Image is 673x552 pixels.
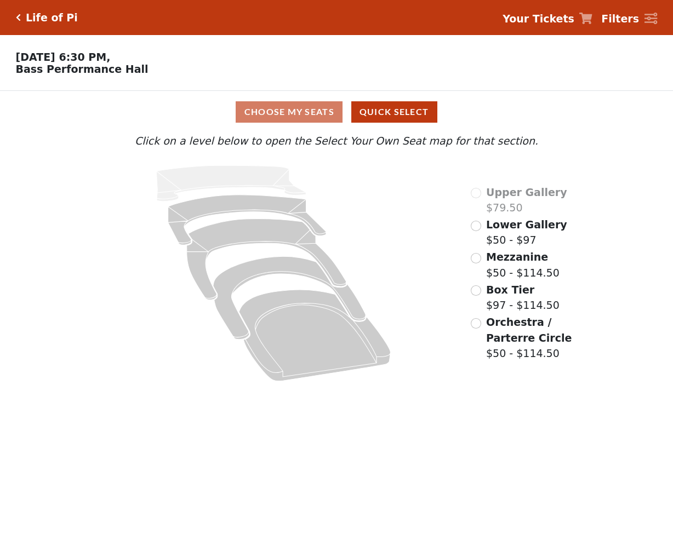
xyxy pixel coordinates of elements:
span: Mezzanine [486,251,548,263]
h5: Life of Pi [26,12,78,24]
label: $50 - $114.50 [486,249,560,280]
label: $50 - $114.50 [486,314,581,361]
strong: Filters [601,13,639,25]
a: Your Tickets [503,11,592,27]
path: Orchestra / Parterre Circle - Seats Available: 13 [239,290,391,381]
path: Upper Gallery - Seats Available: 0 [156,165,306,202]
label: $50 - $97 [486,217,567,248]
button: Quick Select [351,101,437,123]
p: Click on a level below to open the Select Your Own Seat map for that section. [92,133,581,149]
a: Filters [601,11,657,27]
span: Box Tier [486,284,534,296]
label: $97 - $114.50 [486,282,560,313]
strong: Your Tickets [503,13,574,25]
label: $79.50 [486,185,567,216]
a: Click here to go back to filters [16,14,21,21]
span: Lower Gallery [486,219,567,231]
span: Orchestra / Parterre Circle [486,316,572,344]
span: Upper Gallery [486,186,567,198]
